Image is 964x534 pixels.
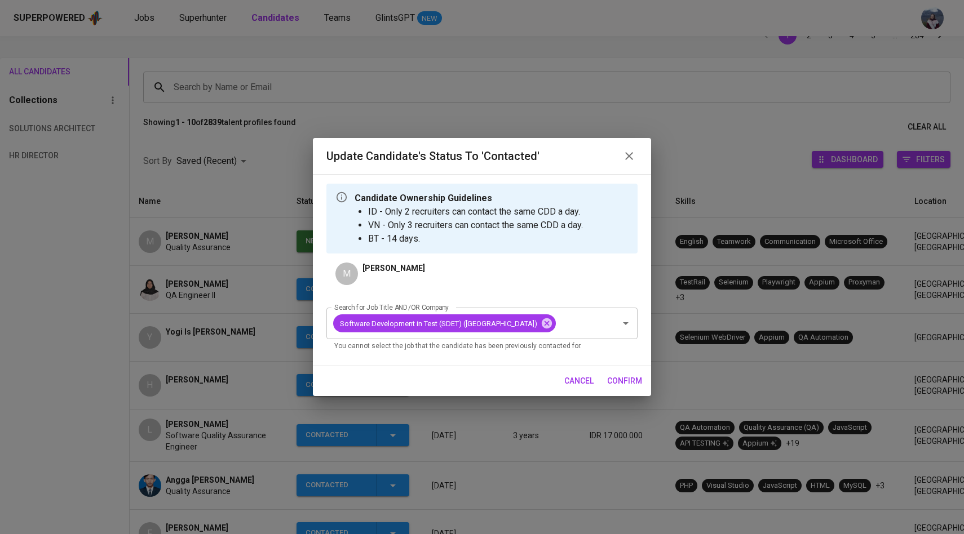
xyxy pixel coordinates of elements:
[334,341,630,352] p: You cannot select the job that the candidate has been previously contacted for.
[560,371,598,391] button: cancel
[362,262,425,274] p: [PERSON_NAME]
[335,262,358,285] div: M
[333,318,544,329] span: Software Development in Test (SDET) ([GEOGRAPHIC_DATA])
[564,374,594,388] span: cancel
[326,147,540,165] h6: Update Candidate's Status to 'Contacted'
[355,192,583,205] p: Candidate Ownership Guidelines
[603,371,647,391] button: confirm
[368,232,583,246] li: BT - 14 days.
[618,315,634,331] button: Open
[607,374,642,388] span: confirm
[333,314,556,332] div: Software Development in Test (SDET) ([GEOGRAPHIC_DATA])
[368,219,583,232] li: VN - Only 3 recruiters can contact the same CDD a day.
[368,205,583,219] li: ID - Only 2 recruiters can contact the same CDD a day.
